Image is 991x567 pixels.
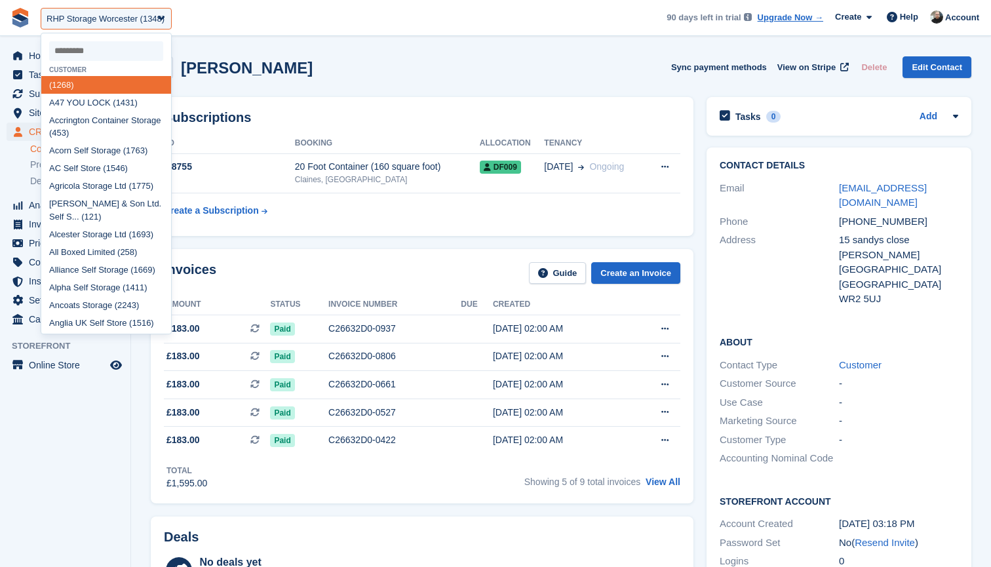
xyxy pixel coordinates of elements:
[30,175,54,187] span: Deals
[41,76,171,94] div: (1268)
[164,160,295,174] div: 68755
[166,406,200,420] span: £183.00
[735,111,761,123] h2: Tasks
[839,182,927,208] a: [EMAIL_ADDRESS][DOMAIN_NAME]
[493,349,628,363] div: [DATE] 02:00 AM
[7,234,124,252] a: menu
[839,517,958,532] div: [DATE] 03:18 PM
[493,406,628,420] div: [DATE] 02:00 AM
[835,10,861,24] span: Create
[480,133,545,154] th: Allocation
[7,66,124,84] a: menu
[839,433,958,448] div: -
[839,536,958,551] div: No
[591,262,680,284] a: Create an Invoice
[30,143,124,155] a: Contacts
[945,11,979,24] span: Account
[29,66,107,84] span: Tasks
[41,314,171,332] div: Anglia UK Self Store (1516)
[29,196,107,214] span: Analytics
[30,174,124,188] a: Deals 175
[7,85,124,103] a: menu
[839,376,958,391] div: -
[720,214,839,229] div: Phone
[720,181,839,210] div: Email
[839,233,958,262] div: 15 sandys close [PERSON_NAME]
[720,451,839,466] div: Accounting Nominal Code
[41,111,171,142] div: Accrington Container Storage (453)
[47,12,165,26] div: RHP Storage Worcester (1348)
[777,61,836,74] span: View on Stripe
[7,47,124,65] a: menu
[164,199,267,223] a: Create a Subscription
[839,292,958,307] div: WR2 5UJ
[7,196,124,214] a: menu
[493,378,628,391] div: [DATE] 02:00 AM
[328,378,461,391] div: C26632D0-0661
[41,225,171,243] div: Alcester Storage Ltd (1693)
[930,10,943,24] img: Tom Huddleston
[480,161,521,174] span: DF009
[900,10,918,24] span: Help
[328,322,461,336] div: C26632D0-0937
[29,272,107,290] span: Insurance
[667,11,741,24] span: 90 days left in trial
[29,310,107,328] span: Capital
[181,59,313,77] h2: [PERSON_NAME]
[720,536,839,551] div: Password Set
[766,111,781,123] div: 0
[7,253,124,271] a: menu
[903,56,971,78] a: Edit Contact
[646,477,680,487] a: View All
[41,261,171,279] div: Alliance Self Storage (1669)
[29,104,107,122] span: Sites
[328,406,461,420] div: C26632D0-0527
[493,322,628,336] div: [DATE] 02:00 AM
[720,433,839,448] div: Customer Type
[839,262,958,277] div: [GEOGRAPHIC_DATA]
[524,477,640,487] span: Showing 5 of 9 total invoices
[166,322,200,336] span: £183.00
[461,294,493,315] th: Due
[544,133,646,154] th: Tenancy
[544,160,573,174] span: [DATE]
[7,356,124,374] a: menu
[166,477,207,490] div: £1,595.00
[164,262,216,284] h2: Invoices
[328,349,461,363] div: C26632D0-0806
[529,262,587,284] a: Guide
[164,530,199,545] h2: Deals
[7,291,124,309] a: menu
[7,272,124,290] a: menu
[720,233,839,307] div: Address
[166,465,207,477] div: Total
[164,133,295,154] th: ID
[839,414,958,429] div: -
[839,395,958,410] div: -
[41,160,171,178] div: AC Self Store (1546)
[164,294,270,315] th: Amount
[328,294,461,315] th: Invoice number
[589,161,624,172] span: Ongoing
[30,158,124,172] a: Prospects 291
[166,349,200,363] span: £183.00
[166,378,200,391] span: £183.00
[758,11,823,24] a: Upgrade Now →
[270,434,294,447] span: Paid
[29,215,107,233] span: Invoices
[29,356,107,374] span: Online Store
[7,215,124,233] a: menu
[493,433,628,447] div: [DATE] 02:00 AM
[839,277,958,292] div: [GEOGRAPHIC_DATA]
[166,433,200,447] span: £183.00
[295,160,480,174] div: 20 Foot Container (160 square foot)
[839,359,882,370] a: Customer
[671,56,767,78] button: Sync payment methods
[41,243,171,261] div: All Boxed Limited (258)
[41,94,171,111] div: A47 YOU LOCK (1431)
[41,195,171,226] div: [PERSON_NAME] & Son Ltd. Self S... (121)
[270,294,328,315] th: Status
[270,406,294,420] span: Paid
[720,358,839,373] div: Contact Type
[720,414,839,429] div: Marketing Source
